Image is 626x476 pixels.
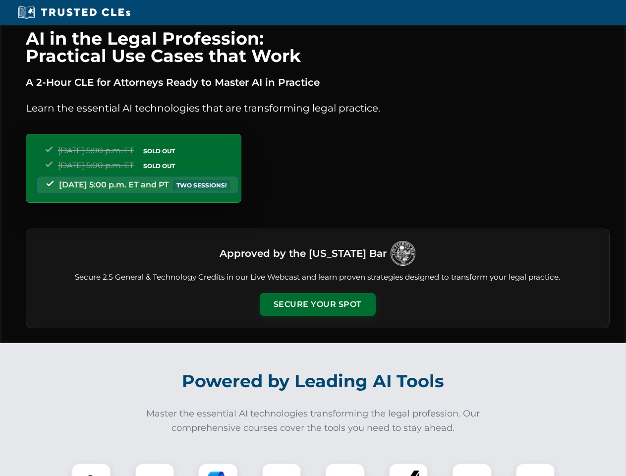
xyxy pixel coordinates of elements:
p: Secure 2.5 General & Technology Credits in our Live Webcast and learn proven strategies designed ... [38,272,597,283]
h3: Approved by the [US_STATE] Bar [220,244,387,262]
p: Master the essential AI technologies transforming the legal profession. Our comprehensive courses... [140,407,487,435]
img: Logo [391,241,415,266]
p: A 2-Hour CLE for Attorneys Ready to Master AI in Practice [26,74,610,90]
span: [DATE] 5:00 p.m. ET [58,146,134,155]
span: [DATE] 5:00 p.m. ET [58,161,134,170]
p: Learn the essential AI technologies that are transforming legal practice. [26,100,610,116]
h2: Powered by Leading AI Tools [39,364,588,399]
span: SOLD OUT [140,146,178,156]
button: Secure Your Spot [260,293,376,316]
img: Trusted CLEs [15,5,133,20]
span: SOLD OUT [140,161,178,171]
h1: AI in the Legal Profession: Practical Use Cases that Work [26,30,610,64]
